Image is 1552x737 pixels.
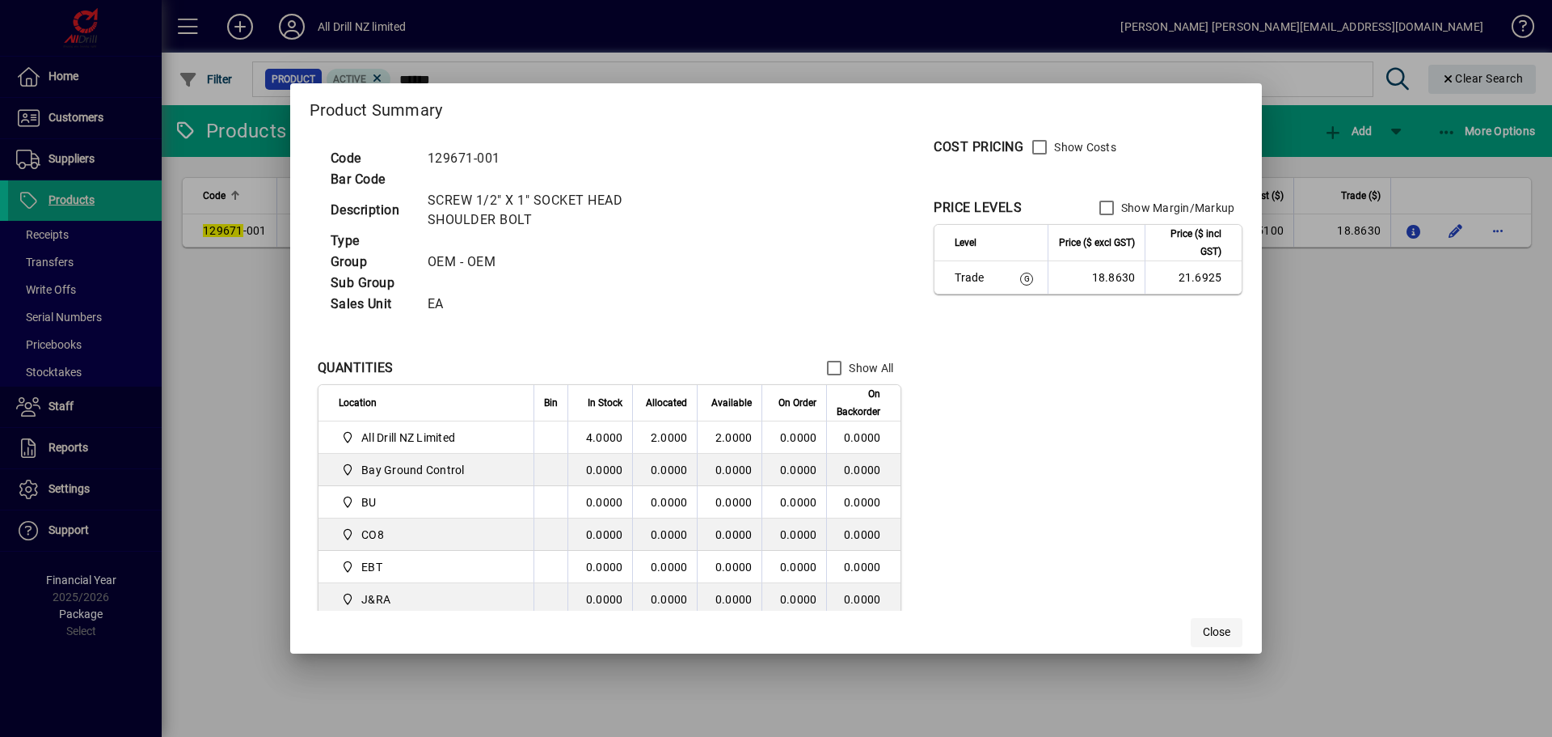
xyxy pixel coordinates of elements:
[588,394,622,412] span: In Stock
[323,273,420,294] td: Sub Group
[826,454,900,486] td: 0.0000
[632,421,697,454] td: 2.0000
[1145,261,1242,294] td: 21.6925
[711,394,752,412] span: Available
[934,138,1023,157] div: COST PRICING
[339,525,517,544] span: CO8
[361,462,465,478] span: Bay Ground Control
[1203,624,1230,641] span: Close
[697,551,761,583] td: 0.0000
[632,583,697,616] td: 0.0000
[697,583,761,616] td: 0.0000
[339,460,517,480] span: Bay Ground Control
[339,428,517,447] span: All Drill NZ Limited
[339,493,517,512] span: BU
[361,559,382,575] span: EBT
[1048,261,1145,294] td: 18.8630
[955,269,997,286] span: Trade
[826,551,900,583] td: 0.0000
[826,421,900,454] td: 0.0000
[780,496,817,509] span: 0.0000
[780,464,817,477] span: 0.0000
[567,583,632,616] td: 0.0000
[361,591,390,608] span: J&RA
[697,486,761,519] td: 0.0000
[420,252,714,273] td: OEM - OEM
[361,430,455,446] span: All Drill NZ Limited
[780,528,817,541] span: 0.0000
[544,394,558,412] span: Bin
[1155,225,1221,260] span: Price ($ incl GST)
[323,231,420,252] td: Type
[339,590,517,609] span: J&RA
[323,190,420,231] td: Description
[697,421,761,454] td: 2.0000
[323,148,420,169] td: Code
[567,551,632,583] td: 0.0000
[323,252,420,273] td: Group
[826,519,900,551] td: 0.0000
[780,561,817,574] span: 0.0000
[1191,618,1242,647] button: Close
[646,394,687,412] span: Allocated
[780,431,817,444] span: 0.0000
[361,494,377,510] span: BU
[339,394,377,412] span: Location
[697,454,761,486] td: 0.0000
[361,527,384,543] span: CO8
[567,486,632,519] td: 0.0000
[632,486,697,519] td: 0.0000
[826,486,900,519] td: 0.0000
[826,583,900,616] td: 0.0000
[632,519,697,551] td: 0.0000
[323,294,420,315] td: Sales Unit
[420,294,714,315] td: EA
[632,551,697,583] td: 0.0000
[632,454,697,486] td: 0.0000
[1059,234,1135,252] span: Price ($ excl GST)
[1051,139,1116,155] label: Show Costs
[290,83,1263,130] h2: Product Summary
[780,593,817,606] span: 0.0000
[420,148,714,169] td: 129671-001
[420,190,714,231] td: SCREW 1/2" X 1" SOCKET HEAD SHOULDER BOLT
[837,385,880,421] span: On Backorder
[934,198,1022,218] div: PRICE LEVELS
[567,519,632,551] td: 0.0000
[697,519,761,551] td: 0.0000
[955,234,976,252] span: Level
[318,358,394,378] div: QUANTITIES
[567,454,632,486] td: 0.0000
[339,557,517,577] span: EBT
[846,360,893,376] label: Show All
[323,169,420,190] td: Bar Code
[778,394,816,412] span: On Order
[567,421,632,454] td: 4.0000
[1118,200,1235,216] label: Show Margin/Markup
